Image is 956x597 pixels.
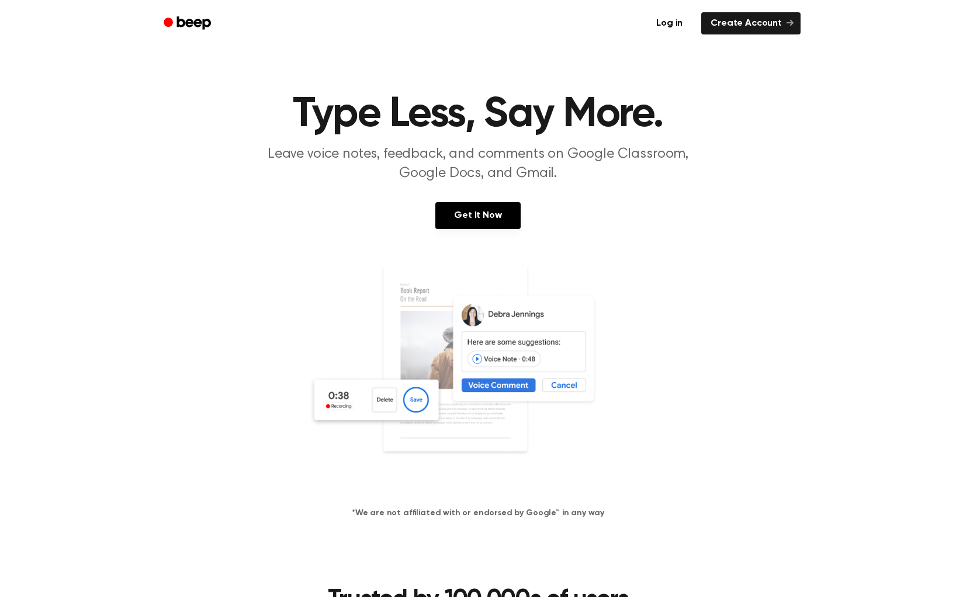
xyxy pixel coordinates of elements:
h1: Type Less, Say More. [179,93,777,136]
a: Create Account [701,12,801,34]
p: Leave voice notes, feedback, and comments on Google Classroom, Google Docs, and Gmail. [254,145,702,183]
img: Voice Comments on Docs and Recording Widget [309,264,647,488]
a: Get It Now [435,202,520,229]
a: Log in [645,10,694,37]
a: Beep [155,12,221,35]
h4: *We are not affiliated with or endorsed by Google™ in any way [14,507,942,519]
